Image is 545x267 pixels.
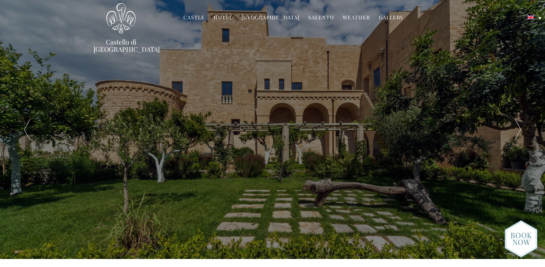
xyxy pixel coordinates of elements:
a: Weather [343,14,370,22]
img: Castello di Ugento [106,3,136,34]
a: Gallery [379,14,403,22]
a: Castle [183,14,205,22]
img: new-booknow.png [504,220,538,258]
img: English [527,15,534,20]
a: [GEOGRAPHIC_DATA] [241,14,300,22]
a: Castello di [GEOGRAPHIC_DATA] [94,38,148,53]
a: Salento [308,14,334,22]
a: Hotel [214,14,233,22]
